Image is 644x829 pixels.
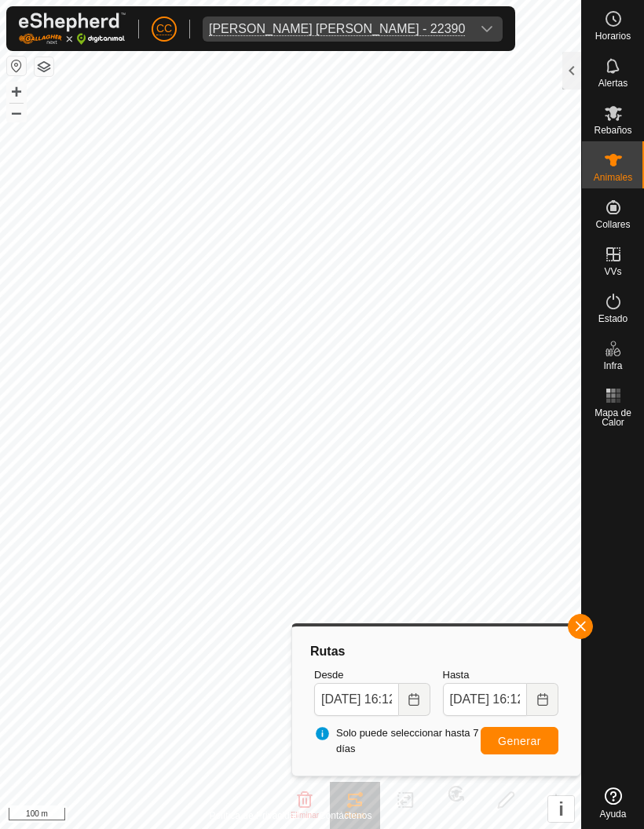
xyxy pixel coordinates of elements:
span: Generar [498,735,541,747]
a: Ayuda [582,781,644,825]
button: Choose Date [527,683,558,716]
img: Logo Gallagher [19,13,126,45]
div: Rutas [308,642,565,661]
span: Jose Ramon Tejedor Montero - 22390 [203,16,471,42]
a: Contáctenos [319,809,371,823]
span: Rebaños [594,126,631,135]
button: Capas del Mapa [35,57,53,76]
span: Solo puede seleccionar hasta 7 días [314,725,481,756]
span: VVs [604,267,621,276]
span: Collares [595,220,630,229]
span: Estado [598,314,628,323]
span: Infra [603,361,622,371]
span: Alertas [598,79,628,88]
span: Mapa de Calor [586,408,640,427]
button: Choose Date [399,683,430,716]
label: Desde [314,667,430,683]
label: Hasta [443,667,559,683]
button: – [7,103,26,122]
span: i [558,798,564,820]
button: Restablecer Mapa [7,57,26,75]
a: Política de Privacidad [210,809,300,823]
button: + [7,82,26,101]
span: Animales [594,173,632,182]
button: i [548,796,574,822]
span: Horarios [595,31,631,41]
div: dropdown trigger [471,16,503,42]
span: Ayuda [600,809,627,819]
button: Generar [481,727,558,754]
